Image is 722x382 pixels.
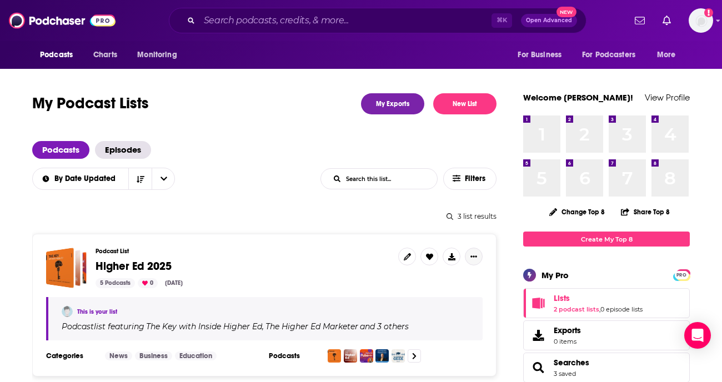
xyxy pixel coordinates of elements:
span: For Business [518,47,561,63]
a: Business [135,351,172,360]
span: , [599,305,600,313]
button: open menu [510,44,575,66]
span: Exports [527,328,549,343]
img: Higher Ed Pulse [360,349,373,363]
span: Exports [554,325,581,335]
a: This is your list [77,308,117,315]
div: Podcast list featuring [62,321,469,331]
div: [DATE] [161,278,187,288]
a: The Key with Inside Higher Ed [144,322,262,331]
span: 0 items [554,338,581,345]
span: , [262,321,264,331]
a: The Higher Ed Marketer [264,322,358,331]
span: New [556,7,576,17]
span: By Date Updated [54,175,119,183]
div: Open Intercom Messenger [684,322,711,349]
button: Filters [443,168,497,190]
input: Search podcasts, credits, & more... [199,12,492,29]
a: Show notifications dropdown [630,11,649,30]
p: and 3 others [360,321,409,331]
a: News [105,351,132,360]
a: Charts [86,44,124,66]
span: Lists [554,293,570,303]
h3: Categories [46,351,96,360]
h2: Choose List sort [32,168,175,190]
a: Searches [527,360,549,375]
span: Higher Ed 2025 [96,259,172,273]
span: Open Advanced [526,18,572,23]
span: More [657,47,676,63]
a: View Profile [645,92,690,103]
a: Create My Top 8 [523,232,690,247]
button: Open AdvancedNew [521,14,577,27]
a: Welcome [PERSON_NAME]! [523,92,633,103]
span: ⌘ K [492,13,512,28]
a: PRO [675,270,688,279]
button: Show More Button [465,248,483,265]
button: open menu [32,175,129,183]
a: 3 saved [554,370,576,378]
div: 5 Podcasts [96,278,135,288]
a: Podcasts [32,141,89,159]
span: Logged in as daynakeetonpr [689,8,713,33]
span: Podcasts [40,47,73,63]
span: Monitoring [137,47,177,63]
button: open menu [152,168,175,189]
div: 3 list results [32,212,497,220]
a: 2 podcast lists [554,305,599,313]
img: Dayna [62,306,73,317]
img: Podchaser - Follow, Share and Rate Podcasts [9,10,116,31]
a: Show notifications dropdown [658,11,675,30]
button: open menu [575,44,651,66]
a: Higher Ed 2025 [96,260,172,273]
h3: Podcasts [269,351,319,360]
span: PRO [675,271,688,279]
svg: Add a profile image [704,8,713,17]
a: Lists [527,295,549,311]
div: Search podcasts, credits, & more... [169,8,586,33]
div: My Pro [541,270,569,280]
span: Filters [465,175,487,183]
span: Lists [523,288,690,318]
a: Education [175,351,217,360]
button: open menu [32,44,87,66]
a: Exports [523,320,690,350]
span: For Podcasters [582,47,635,63]
a: 0 episode lists [600,305,643,313]
img: The Higher Ed Marketer [344,349,357,363]
h4: The Higher Ed Marketer [265,322,358,331]
button: open menu [649,44,690,66]
img: Changing Higher Ed [375,349,389,363]
img: The Key with Inside Higher Ed [328,349,341,363]
button: open menu [129,44,191,66]
button: New List [433,93,497,114]
h4: The Key with Inside Higher Ed [146,322,262,331]
img: User Profile [689,8,713,33]
h1: My Podcast Lists [32,93,149,114]
a: Lists [554,293,643,303]
button: Show profile menu [689,8,713,33]
span: Charts [93,47,117,63]
div: 0 [138,278,158,288]
button: Change Top 8 [543,205,611,219]
img: The Higher Ed Geek Podcast [392,349,405,363]
a: Higher Ed 2025 [46,248,87,288]
a: My Exports [361,93,424,114]
button: Share Top 8 [620,201,670,223]
a: Episodes [95,141,151,159]
button: Sort Direction [128,168,152,189]
a: Searches [554,358,589,368]
h3: Podcast List [96,248,389,255]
